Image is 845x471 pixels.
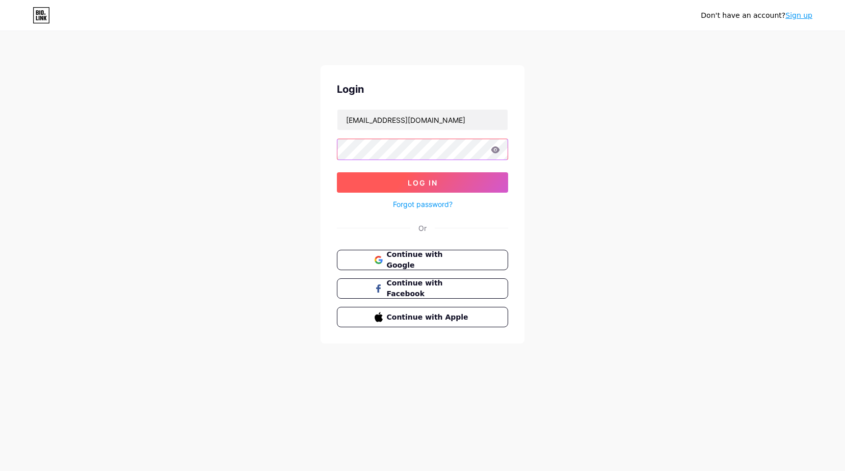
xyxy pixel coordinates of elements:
[387,249,471,271] span: Continue with Google
[337,82,508,97] div: Login
[701,10,812,21] div: Don't have an account?
[337,278,508,299] button: Continue with Facebook
[408,178,438,187] span: Log In
[337,250,508,270] button: Continue with Google
[337,110,508,130] input: Username
[418,223,427,233] div: Or
[337,172,508,193] button: Log In
[337,307,508,327] button: Continue with Apple
[393,199,453,210] a: Forgot password?
[387,278,471,299] span: Continue with Facebook
[785,11,812,19] a: Sign up
[387,312,471,323] span: Continue with Apple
